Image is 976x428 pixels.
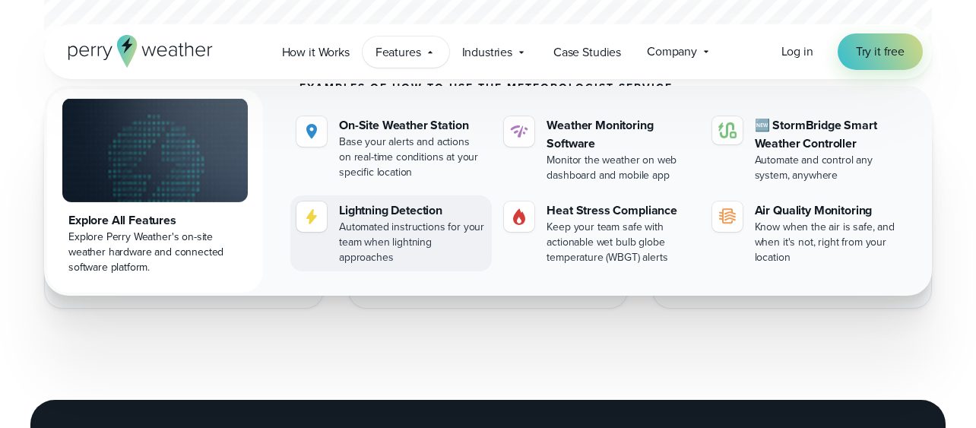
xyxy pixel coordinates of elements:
[781,43,813,60] span: Log in
[269,36,363,68] a: How it Works
[755,201,902,220] div: Air Quality Monitoring
[339,135,486,180] div: Base your alerts and actions on real-time conditions at your specific location
[547,153,693,183] div: Monitor the weather on web dashboard and mobile app
[718,208,737,226] img: aqi-icon.svg
[856,43,905,61] span: Try it free
[339,220,486,265] div: Automated instructions for your team when lightning approaches
[781,43,813,61] a: Log in
[376,43,421,62] span: Features
[498,195,699,271] a: Heat Stress Compliance Keep your team safe with actionable wet bulb globe temperature (WBGT) alerts
[339,116,486,135] div: On-Site Weather Station
[303,208,321,226] img: lightning-icon.svg
[755,116,902,153] div: 🆕 StormBridge Smart Weather Controller
[299,82,677,94] h4: Examples of how to use the meteorologist service:
[647,43,697,61] span: Company
[547,201,693,220] div: Heat Stress Compliance
[706,110,908,189] a: 🆕 StormBridge Smart Weather Controller Automate and control any system, anywhere
[290,195,492,271] a: Lightning Detection Automated instructions for your team when lightning approaches
[755,153,902,183] div: Automate and control any system, anywhere
[68,211,242,230] div: Explore All Features
[547,116,693,153] div: Weather Monitoring Software
[540,36,634,68] a: Case Studies
[47,89,263,293] a: Explore All Features Explore Perry Weather's on-site weather hardware and connected software plat...
[303,122,321,141] img: Location.svg
[498,110,699,189] a: Weather Monitoring Software Monitor the weather on web dashboard and mobile app
[838,33,923,70] a: Try it free
[68,230,242,275] div: Explore Perry Weather's on-site weather hardware and connected software platform.
[462,43,512,62] span: Industries
[282,43,350,62] span: How it Works
[718,122,737,138] img: stormbridge-icon-V6.svg
[510,208,528,226] img: Gas.svg
[553,43,621,62] span: Case Studies
[290,110,492,186] a: On-Site Weather Station Base your alerts and actions on real-time conditions at your specific loc...
[755,220,902,265] div: Know when the air is safe, and when it's not, right from your location
[510,122,528,141] img: software-icon.svg
[547,220,693,265] div: Keep your team safe with actionable wet bulb globe temperature (WBGT) alerts
[706,195,908,271] a: Air Quality Monitoring Know when the air is safe, and when it's not, right from your location
[339,201,486,220] div: Lightning Detection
